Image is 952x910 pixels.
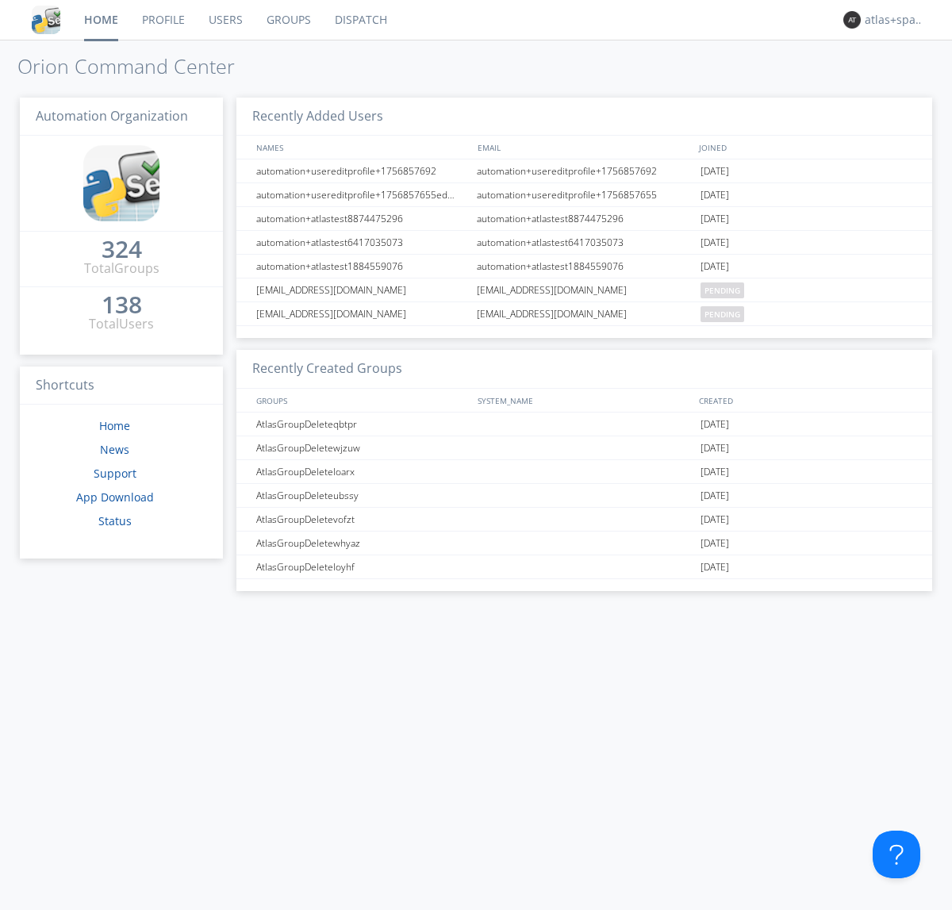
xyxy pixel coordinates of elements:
[102,241,142,259] a: 324
[236,484,932,508] a: AtlasGroupDeleteubssy[DATE]
[473,159,697,182] div: automation+usereditprofile+1756857692
[236,98,932,136] h3: Recently Added Users
[252,413,472,436] div: AtlasGroupDeleteqbtpr
[94,466,136,481] a: Support
[252,255,472,278] div: automation+atlastest1884559076
[473,183,697,206] div: automation+usereditprofile+1756857655
[20,367,223,405] h3: Shortcuts
[236,183,932,207] a: automation+usereditprofile+1756857655editedautomation+usereditprofile+1756857655automation+usered...
[36,107,188,125] span: Automation Organization
[701,282,744,298] span: pending
[252,389,470,412] div: GROUPS
[252,484,472,507] div: AtlasGroupDeleteubssy
[236,413,932,436] a: AtlasGroupDeleteqbtpr[DATE]
[701,508,729,532] span: [DATE]
[236,460,932,484] a: AtlasGroupDeleteloarx[DATE]
[252,231,472,254] div: automation+atlastest6417035073
[701,436,729,460] span: [DATE]
[99,418,130,433] a: Home
[701,484,729,508] span: [DATE]
[252,136,470,159] div: NAMES
[252,278,472,301] div: [EMAIL_ADDRESS][DOMAIN_NAME]
[102,241,142,257] div: 324
[473,255,697,278] div: automation+atlastest1884559076
[32,6,60,34] img: cddb5a64eb264b2086981ab96f4c1ba7
[236,436,932,460] a: AtlasGroupDeletewjzuw[DATE]
[100,442,129,457] a: News
[474,136,695,159] div: EMAIL
[873,831,920,878] iframe: Toggle Customer Support
[252,159,472,182] div: automation+usereditprofile+1756857692
[701,159,729,183] span: [DATE]
[98,513,132,528] a: Status
[252,436,472,459] div: AtlasGroupDeletewjzuw
[252,183,472,206] div: automation+usereditprofile+1756857655editedautomation+usereditprofile+1756857655
[473,231,697,254] div: automation+atlastest6417035073
[236,555,932,579] a: AtlasGroupDeleteloyhf[DATE]
[236,532,932,555] a: AtlasGroupDeletewhyaz[DATE]
[474,389,695,412] div: SYSTEM_NAME
[252,532,472,555] div: AtlasGroupDeletewhyaz
[252,460,472,483] div: AtlasGroupDeleteloarx
[236,231,932,255] a: automation+atlastest6417035073automation+atlastest6417035073[DATE]
[701,255,729,278] span: [DATE]
[865,12,924,28] div: atlas+spanish0002
[252,555,472,578] div: AtlasGroupDeleteloyhf
[252,508,472,531] div: AtlasGroupDeletevofzt
[701,555,729,579] span: [DATE]
[89,315,154,333] div: Total Users
[236,350,932,389] h3: Recently Created Groups
[701,413,729,436] span: [DATE]
[102,297,142,315] a: 138
[701,231,729,255] span: [DATE]
[473,278,697,301] div: [EMAIL_ADDRESS][DOMAIN_NAME]
[83,145,159,221] img: cddb5a64eb264b2086981ab96f4c1ba7
[236,508,932,532] a: AtlasGroupDeletevofzt[DATE]
[76,490,154,505] a: App Download
[252,302,472,325] div: [EMAIL_ADDRESS][DOMAIN_NAME]
[102,297,142,313] div: 138
[701,183,729,207] span: [DATE]
[236,159,932,183] a: automation+usereditprofile+1756857692automation+usereditprofile+1756857692[DATE]
[236,255,932,278] a: automation+atlastest1884559076automation+atlastest1884559076[DATE]
[236,302,932,326] a: [EMAIL_ADDRESS][DOMAIN_NAME][EMAIL_ADDRESS][DOMAIN_NAME]pending
[695,389,917,412] div: CREATED
[473,207,697,230] div: automation+atlastest8874475296
[695,136,917,159] div: JOINED
[701,207,729,231] span: [DATE]
[236,207,932,231] a: automation+atlastest8874475296automation+atlastest8874475296[DATE]
[236,278,932,302] a: [EMAIL_ADDRESS][DOMAIN_NAME][EMAIL_ADDRESS][DOMAIN_NAME]pending
[84,259,159,278] div: Total Groups
[473,302,697,325] div: [EMAIL_ADDRESS][DOMAIN_NAME]
[843,11,861,29] img: 373638.png
[701,460,729,484] span: [DATE]
[252,207,472,230] div: automation+atlastest8874475296
[701,306,744,322] span: pending
[701,532,729,555] span: [DATE]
